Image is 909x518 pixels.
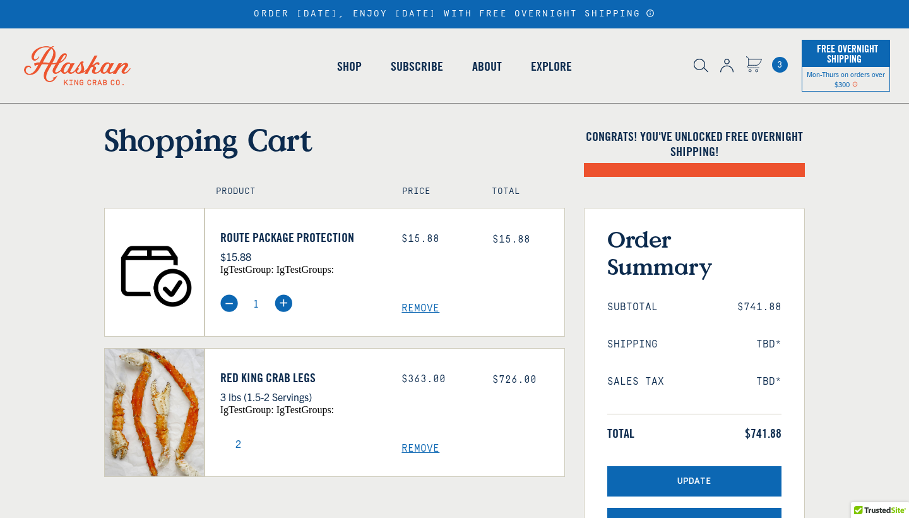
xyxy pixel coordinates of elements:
a: Remove [401,443,564,455]
a: About [458,30,516,102]
span: igTestGroup: [220,404,274,415]
h4: Price [402,186,464,197]
div: $15.88 [401,233,473,245]
button: Update [607,466,781,497]
img: Route Package Protection - $15.88 [105,208,204,336]
p: $15.88 [220,248,383,265]
span: igTestGroup: [220,264,274,275]
h4: Product [216,186,376,197]
a: Route Package Protection [220,230,383,245]
span: Total [607,426,634,441]
span: Update [677,476,711,487]
span: $15.88 [492,234,530,245]
a: Shop [323,30,376,102]
img: search [694,59,708,73]
a: Cart [746,56,762,75]
span: Shipping [607,339,658,351]
span: Free Overnight Shipping [814,39,878,68]
span: Sales Tax [607,376,664,388]
span: $741.88 [745,426,781,441]
span: Mon-Thurs on orders over $300 [807,69,885,88]
img: account [720,59,734,73]
div: $363.00 [401,373,473,385]
img: minus [220,294,238,312]
a: Subscribe [376,30,458,102]
span: Shipping Notice Icon [852,80,858,88]
a: Red King Crab Legs [220,370,383,385]
span: Subtotal [607,301,658,313]
h4: Total [492,186,554,197]
h3: Order Summary [607,226,781,280]
a: Announcement Bar Modal [646,9,655,18]
img: plus [275,294,292,312]
img: Red King Crab Legs - 3 lbs (1.5-2 Servings) [105,349,204,476]
div: ORDER [DATE], ENJOY [DATE] WITH FREE OVERNIGHT SHIPPING [254,9,655,20]
a: Remove [401,303,564,315]
h1: Shopping Cart [104,121,565,158]
span: $726.00 [492,374,537,385]
span: $741.88 [737,301,781,313]
p: 3 lbs (1.5-2 Servings) [220,388,383,405]
a: Explore [516,30,586,102]
img: Alaskan King Crab Co. logo [6,28,148,103]
span: igTestGroups: [276,404,334,415]
span: 3 [772,57,788,73]
span: igTestGroups: [276,264,334,275]
h4: Congrats! You've unlocked FREE OVERNIGHT SHIPPING! [584,129,805,159]
a: Cart [772,57,788,73]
